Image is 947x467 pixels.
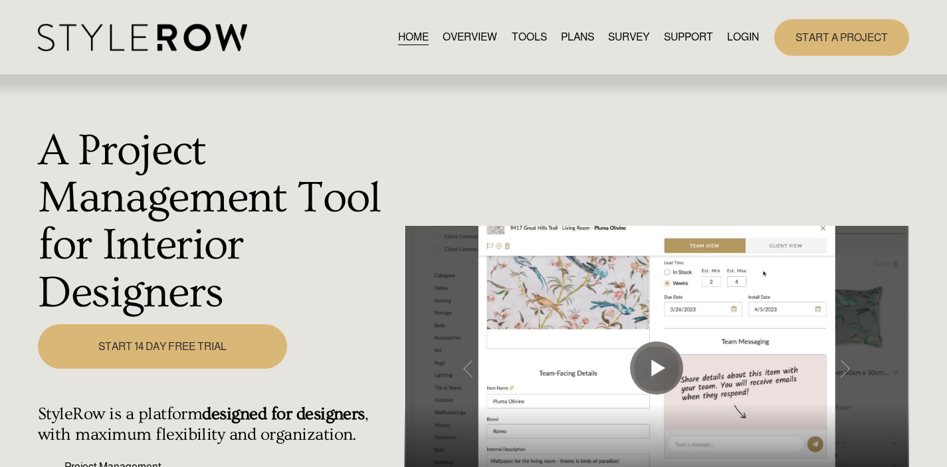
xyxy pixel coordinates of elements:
[38,404,397,445] h4: StyleRow is a platform , with maximum flexibility and organization.
[38,24,247,51] img: StyleRow
[38,128,397,316] h1: A Project Management Tool for Interior Designers
[38,324,287,369] a: START 14 DAY FREE TRIAL
[630,341,683,395] button: Play
[561,29,594,47] a: PLANS
[443,29,497,47] a: OVERVIEW
[727,29,759,47] a: LOGIN
[774,19,909,56] a: START A PROJECT
[202,404,364,424] strong: designed for designers
[664,29,713,47] a: folder dropdown
[664,29,713,45] span: SUPPORT
[608,29,649,47] a: SURVEY
[512,29,547,47] a: TOOLS
[398,29,429,47] a: HOME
